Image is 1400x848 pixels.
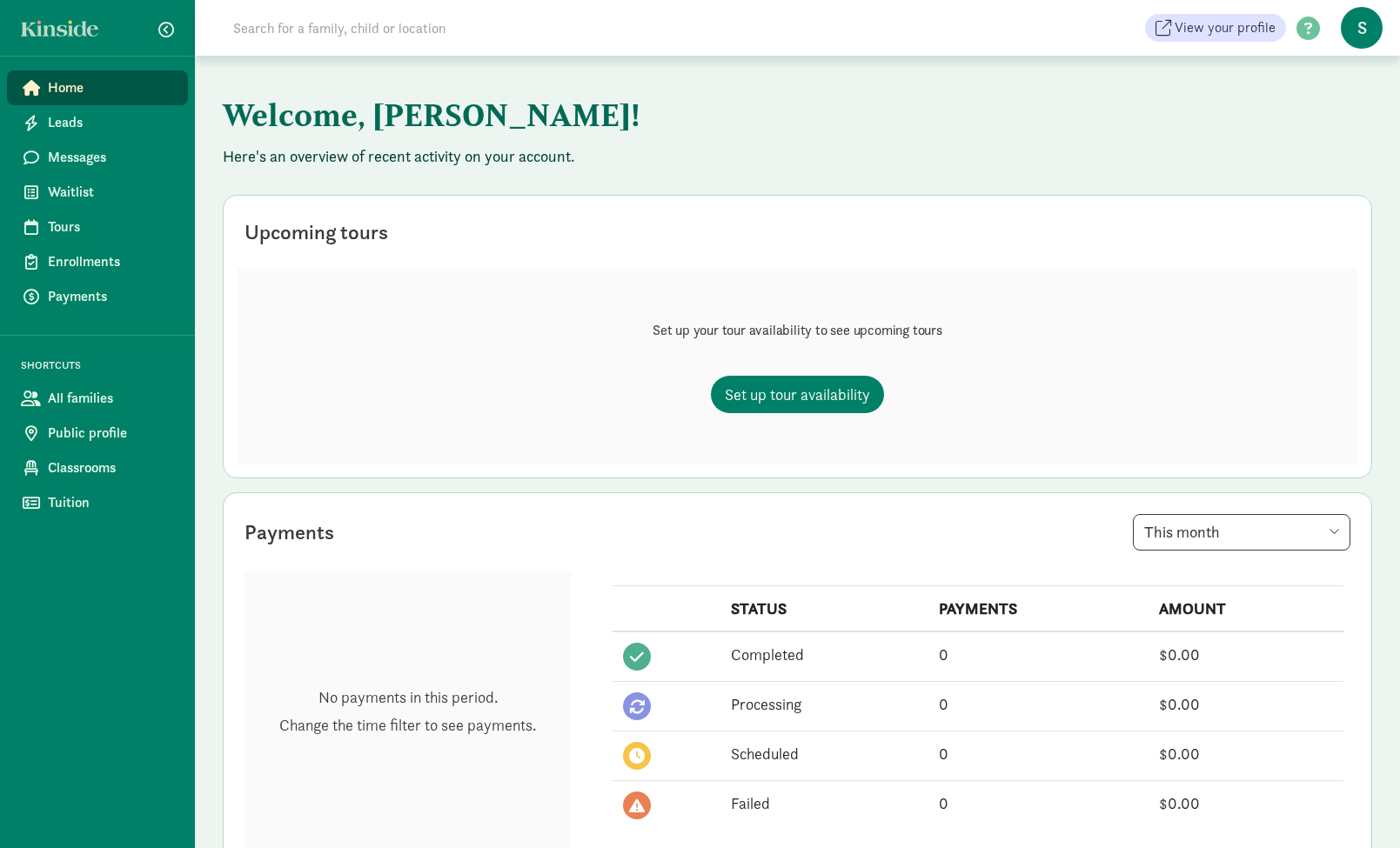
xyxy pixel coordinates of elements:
a: Messages [7,140,188,175]
span: Public profile [48,423,174,444]
div: $0.00 [1159,643,1333,666]
div: $0.00 [1159,742,1333,765]
div: 0 [939,791,1138,815]
span: Messages [48,147,174,168]
a: View your profile [1145,14,1286,42]
span: Tours [48,217,174,237]
iframe: Chat Widget [1313,765,1400,848]
a: Classrooms [7,451,188,485]
p: No payments in this period. [279,687,536,708]
div: Upcoming tours [244,217,388,248]
div: Payments [244,517,334,548]
span: Enrollments [48,251,174,272]
a: Home [7,70,188,105]
p: Set up your tour availability to see upcoming tours [653,320,942,341]
h1: Welcome, [PERSON_NAME]! [223,83,1084,146]
span: Payments [48,286,174,307]
a: Leads [7,105,188,140]
div: Processing [731,692,918,716]
th: PAYMENTS [928,586,1149,632]
a: Set up tour availability [711,376,884,413]
span: S [1341,7,1383,49]
span: All families [48,388,174,409]
input: Search for a family, child or location [223,10,711,45]
span: Home [48,77,174,98]
span: Leads [48,112,174,133]
a: All families [7,381,188,416]
span: Classrooms [48,457,174,478]
a: Payments [7,279,188,314]
a: Waitlist [7,175,188,210]
div: Completed [731,643,918,666]
div: Scheduled [731,742,918,765]
span: View your profile [1175,17,1276,38]
p: Here's an overview of recent activity on your account. [223,146,1372,167]
span: Set up tour availability [725,383,870,406]
a: Public profile [7,416,188,451]
th: STATUS [720,586,928,632]
span: Tuition [48,492,174,513]
th: AMOUNT [1149,586,1343,632]
a: Tuition [7,485,188,520]
a: Tours [7,210,188,244]
span: Waitlist [48,182,174,203]
div: 0 [939,643,1138,666]
div: 0 [939,742,1138,765]
p: Change the time filter to see payments. [279,715,536,736]
div: $0.00 [1159,692,1333,716]
div: Failed [731,791,918,815]
a: Enrollments [7,244,188,279]
div: 0 [939,692,1138,716]
div: $0.00 [1159,791,1333,815]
